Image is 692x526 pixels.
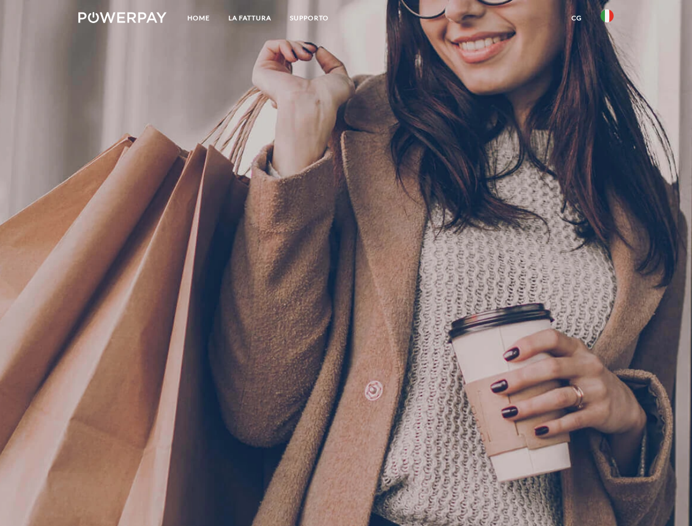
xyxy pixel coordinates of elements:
[601,9,614,22] img: it
[562,8,591,28] a: CG
[78,12,167,23] img: logo-powerpay-white.svg
[281,8,338,28] a: Supporto
[219,8,281,28] a: LA FATTURA
[178,8,219,28] a: Home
